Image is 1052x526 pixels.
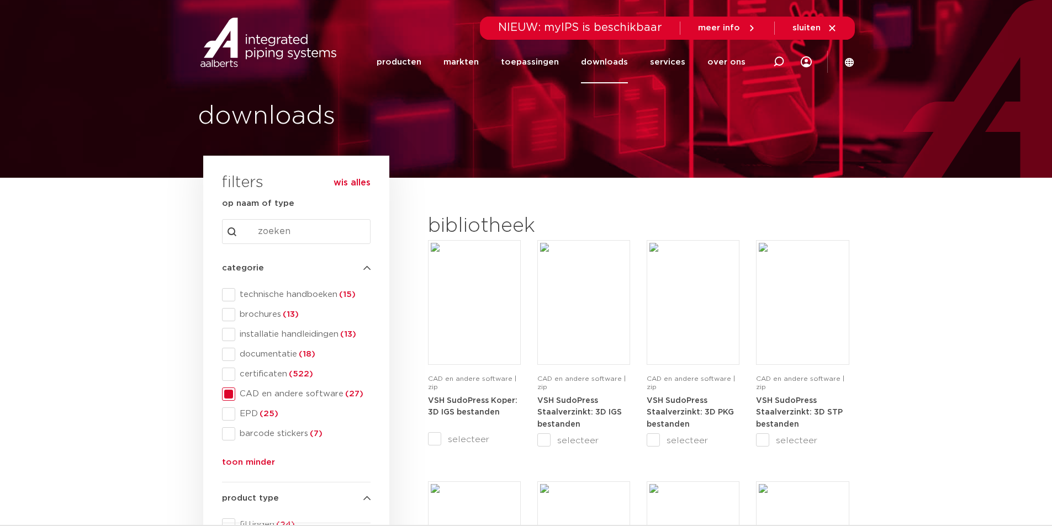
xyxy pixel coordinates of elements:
span: (7) [308,429,323,438]
label: selecteer [428,433,521,446]
button: wis alles [334,177,371,188]
span: EPD [235,408,371,419]
img: Download-Placeholder-1.png [431,243,518,362]
span: brochures [235,309,371,320]
label: selecteer [537,434,630,447]
div: EPD(25) [222,407,371,421]
img: Download-Placeholder-1.png [649,243,737,362]
nav: Menu [377,41,746,83]
a: meer info [698,23,757,33]
span: barcode stickers [235,428,371,439]
span: CAD en andere software | zip [756,375,844,390]
a: VSH SudoPress Staalverzinkt: 3D STP bestanden [756,396,843,428]
img: Download-Placeholder-1.png [540,243,627,362]
h1: downloads [198,99,521,134]
span: (18) [297,350,315,358]
span: CAD en andere software | zip [428,375,516,390]
span: sluiten [792,24,821,32]
div: technische handboeken(15) [222,288,371,301]
h4: product type [222,492,371,505]
label: selecteer [756,434,849,447]
div: installatie handleidingen(13) [222,328,371,341]
a: VSH SudoPress Staalverzinkt: 3D PKG bestanden [647,396,734,428]
span: CAD en andere software | zip [537,375,626,390]
span: (15) [337,290,356,299]
div: documentatie(18) [222,348,371,361]
button: toon minder [222,456,275,474]
span: installatie handleidingen [235,329,371,340]
div: my IPS [801,50,812,74]
h3: filters [222,170,263,196]
span: (27) [343,390,363,398]
span: (25) [258,410,278,418]
div: certificaten(522) [222,368,371,381]
span: documentatie [235,349,371,360]
a: VSH SudoPress Staalverzinkt: 3D IGS bestanden [537,396,622,428]
span: (522) [287,370,313,378]
img: Download-Placeholder-1.png [759,243,846,362]
a: services [650,41,685,83]
a: toepassingen [501,41,559,83]
h4: categorie [222,262,371,275]
span: (13) [281,310,299,318]
label: selecteer [647,434,739,447]
a: sluiten [792,23,837,33]
a: producten [377,41,421,83]
span: CAD en andere software [235,389,371,400]
span: meer info [698,24,740,32]
span: (13) [339,330,356,338]
div: barcode stickers(7) [222,427,371,440]
div: CAD en andere software(27) [222,387,371,401]
a: over ons [707,41,746,83]
a: downloads [581,41,628,83]
a: VSH SudoPress Koper: 3D IGS bestanden [428,396,517,417]
span: certificaten [235,369,371,380]
h2: bibliotheek [428,213,625,240]
a: markten [443,41,479,83]
span: technische handboeken [235,289,371,300]
span: CAD en andere software | zip [647,375,735,390]
span: NIEUW: myIPS is beschikbaar [498,22,662,33]
div: brochures(13) [222,308,371,321]
strong: op naam of type [222,199,294,208]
